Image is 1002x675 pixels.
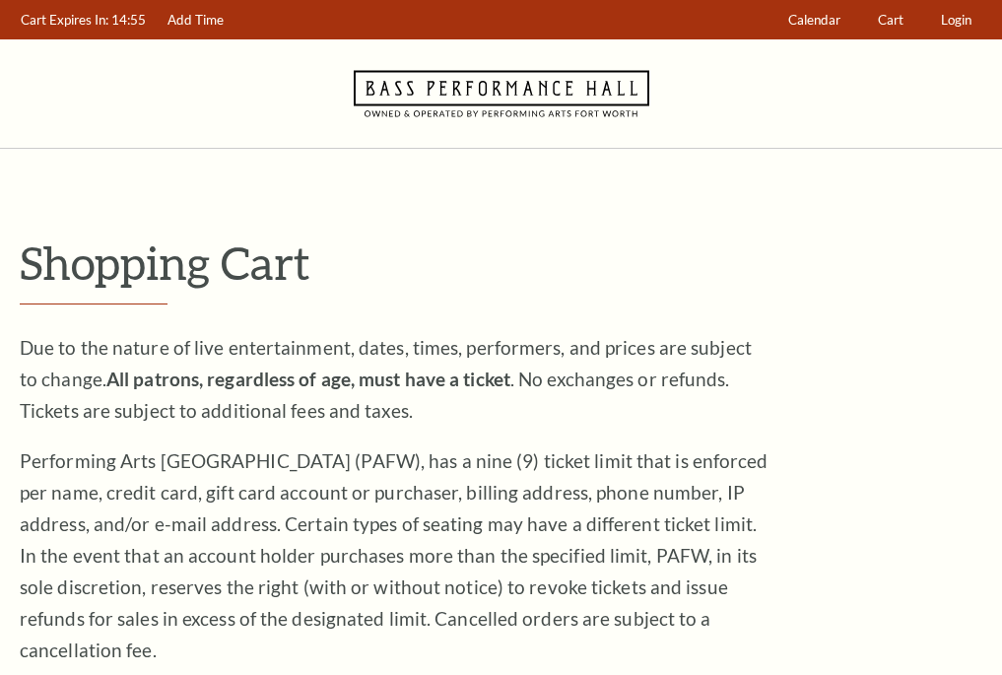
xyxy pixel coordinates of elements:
[878,12,903,28] span: Cart
[111,12,146,28] span: 14:55
[20,237,982,288] p: Shopping Cart
[159,1,234,39] a: Add Time
[106,368,510,390] strong: All patrons, regardless of age, must have a ticket
[941,12,971,28] span: Login
[932,1,981,39] a: Login
[779,1,850,39] a: Calendar
[20,445,768,666] p: Performing Arts [GEOGRAPHIC_DATA] (PAFW), has a nine (9) ticket limit that is enforced per name, ...
[21,12,108,28] span: Cart Expires In:
[869,1,913,39] a: Cart
[788,12,840,28] span: Calendar
[20,336,752,422] span: Due to the nature of live entertainment, dates, times, performers, and prices are subject to chan...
